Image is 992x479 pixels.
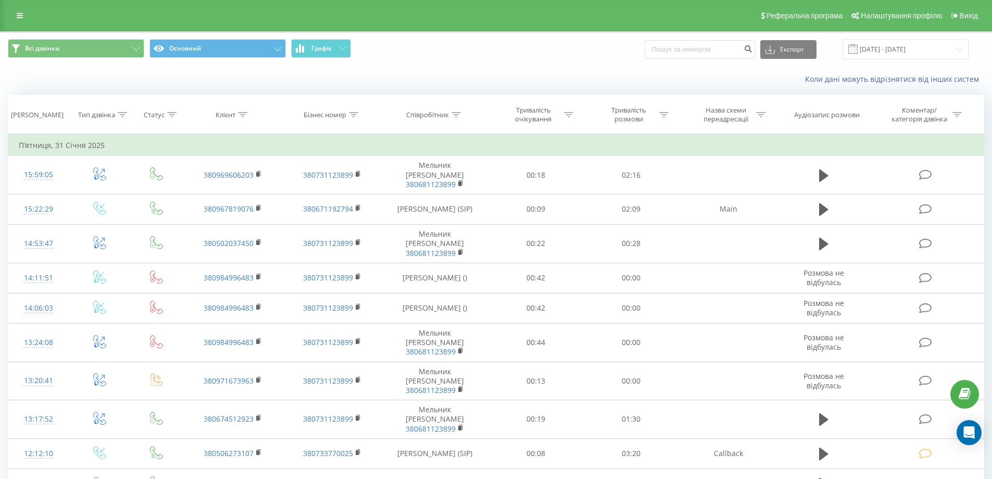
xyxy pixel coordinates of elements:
[19,333,59,353] div: 13:24:08
[645,40,755,59] input: Пошук за номером
[19,444,59,464] div: 12:12:10
[488,263,584,293] td: 00:42
[204,273,254,283] a: 380984996483
[488,225,584,263] td: 00:22
[488,156,584,194] td: 00:18
[19,268,59,288] div: 14:11:51
[204,238,254,248] a: 380502037450
[19,234,59,254] div: 14:53:47
[19,371,59,391] div: 13:20:41
[204,204,254,214] a: 380967819076
[584,225,679,263] td: 00:28
[144,110,165,119] div: Статус
[584,438,679,469] td: 03:20
[291,39,351,58] button: Графік
[8,135,984,156] td: П’ятниця, 31 Січня 2025
[488,194,584,224] td: 00:09
[803,268,844,287] span: Розмова не відбулась
[382,293,488,323] td: [PERSON_NAME] ()
[204,448,254,458] a: 380506273107
[584,293,679,323] td: 00:00
[11,110,64,119] div: [PERSON_NAME]
[584,400,679,439] td: 01:30
[406,385,456,395] a: 380681123899
[803,333,844,352] span: Розмова не відбулась
[957,420,982,445] div: Open Intercom Messenger
[679,438,777,469] td: Callback
[204,337,254,347] a: 380984996483
[204,376,254,386] a: 380971673963
[698,106,754,124] div: Назва схеми переадресації
[303,273,353,283] a: 380731123899
[303,204,353,214] a: 380671192794
[8,39,144,58] button: Всі дзвінки
[679,194,777,224] td: Main
[406,110,449,119] div: Співробітник
[382,225,488,263] td: Мельник [PERSON_NAME]
[149,39,286,58] button: Основний
[488,293,584,323] td: 00:42
[204,170,254,180] a: 380969606203
[311,45,332,52] span: Графік
[584,156,679,194] td: 02:16
[488,324,584,362] td: 00:44
[506,106,561,124] div: Тривалість очікування
[204,414,254,424] a: 380674512923
[303,303,353,313] a: 380731123899
[803,298,844,317] span: Розмова не відбулась
[303,376,353,386] a: 380731123899
[861,11,942,20] span: Налаштування профілю
[760,40,817,59] button: Експорт
[767,11,843,20] span: Реферальна програма
[303,170,353,180] a: 380731123899
[406,424,456,434] a: 380681123899
[78,110,115,119] div: Тип дзвінка
[488,362,584,400] td: 00:13
[204,303,254,313] a: 380984996483
[25,44,59,53] span: Всі дзвінки
[584,324,679,362] td: 00:00
[794,110,860,119] div: Аудіозапис розмови
[805,74,984,84] a: Коли дані можуть відрізнятися вiд інших систем
[19,298,59,318] div: 14:06:03
[584,362,679,400] td: 00:00
[889,106,950,124] div: Коментар/категорія дзвінка
[406,248,456,258] a: 380681123899
[406,347,456,357] a: 380681123899
[304,110,346,119] div: Бізнес номер
[488,438,584,469] td: 00:08
[303,337,353,347] a: 380731123899
[382,438,488,469] td: [PERSON_NAME] (SIP)
[406,179,456,189] a: 380681123899
[382,324,488,362] td: Мельник [PERSON_NAME]
[601,106,657,124] div: Тривалість розмови
[303,448,353,458] a: 380733770025
[584,194,679,224] td: 02:09
[382,400,488,439] td: Мельник [PERSON_NAME]
[382,156,488,194] td: Мельник [PERSON_NAME]
[303,414,353,424] a: 380731123899
[382,263,488,293] td: [PERSON_NAME] ()
[303,238,353,248] a: 380731123899
[803,371,844,390] span: Розмова не відбулась
[216,110,235,119] div: Клієнт
[19,199,59,219] div: 15:22:29
[488,400,584,439] td: 00:19
[382,194,488,224] td: [PERSON_NAME] (SIP)
[19,165,59,185] div: 15:59:05
[382,362,488,400] td: Мельник [PERSON_NAME]
[19,409,59,429] div: 13:17:52
[584,263,679,293] td: 00:00
[960,11,978,20] span: Вихід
